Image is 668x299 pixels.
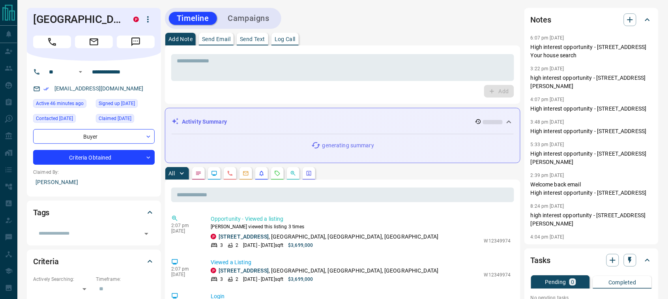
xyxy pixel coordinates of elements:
svg: Emails [243,170,249,177]
div: Tue Jun 07 2022 [96,99,155,110]
a: [STREET_ADDRESS] [219,233,269,240]
a: [EMAIL_ADDRESS][DOMAIN_NAME] [54,85,144,92]
svg: Agent Actions [306,170,312,177]
p: [PERSON_NAME] [33,176,155,189]
p: 4:04 pm [DATE] [531,234,564,240]
p: $3,699,000 [288,276,313,283]
svg: Listing Alerts [258,170,265,177]
h2: Tags [33,206,49,219]
div: Buyer [33,129,155,144]
p: 2 [236,276,238,283]
p: Send Text [240,36,265,42]
p: generating summary [322,141,374,150]
p: Activity Summary [182,118,227,126]
p: Viewed a Listing [211,258,511,267]
svg: Notes [195,170,202,177]
p: high interest opportunity - [STREET_ADDRESS][PERSON_NAME] [531,74,652,90]
h2: Notes [531,13,551,26]
svg: Calls [227,170,233,177]
p: W12349974 [484,271,511,278]
p: high interest opportunity - [STREET_ADDRESS][PERSON_NAME] [531,211,652,228]
p: 2:07 pm [171,266,199,272]
p: [DATE] [171,272,199,277]
svg: Lead Browsing Activity [211,170,217,177]
div: Tags [33,203,155,222]
p: 8:24 pm [DATE] [531,203,564,209]
p: Log Call [275,36,296,42]
div: property.ca [133,17,139,22]
p: 4:07 pm [DATE] [531,97,564,102]
p: Send Email [202,36,230,42]
p: Claimed By: [33,169,155,176]
p: Timeframe: [96,276,155,283]
svg: Email Verified [43,86,49,92]
p: , [GEOGRAPHIC_DATA], [GEOGRAPHIC_DATA], [GEOGRAPHIC_DATA] [219,233,439,241]
p: Add Note [168,36,193,42]
div: Activity Summary [172,115,514,129]
p: High interest opportunity - [STREET_ADDRESS][PERSON_NAME] [531,150,652,166]
div: Fri May 09 2025 [33,114,92,125]
button: Open [76,67,85,77]
span: Contacted [DATE] [36,115,73,122]
p: 3 [220,276,223,283]
div: Criteria [33,252,155,271]
div: property.ca [211,268,216,273]
div: Tue Jun 07 2022 [96,114,155,125]
a: [STREET_ADDRESS] [219,267,269,274]
p: [DATE] [171,228,199,234]
p: High interest opportunity - [STREET_ADDRESS] [531,127,652,135]
svg: Opportunities [290,170,296,177]
p: [DATE] - [DATE] sqft [243,242,283,249]
div: Tasks [531,251,652,270]
p: All [168,171,175,176]
p: , [GEOGRAPHIC_DATA], [GEOGRAPHIC_DATA], [GEOGRAPHIC_DATA] [219,267,439,275]
p: 3:22 pm [DATE] [531,66,564,71]
span: Active 46 minutes ago [36,100,84,107]
p: Pending [545,279,566,285]
p: 2:07 pm [171,223,199,228]
span: Email [75,36,113,48]
div: property.ca [211,234,216,239]
p: $3,699,000 [288,242,313,249]
p: High interest opportunity - [STREET_ADDRESS] Your house search [531,43,652,60]
p: Opportunity - Viewed a listing [211,215,511,223]
p: Actively Searching: [33,276,92,283]
p: Welcome back email High interest opportunity - [STREET_ADDRESS] [531,181,652,197]
h1: [GEOGRAPHIC_DATA] [33,13,122,26]
p: 5:33 pm [DATE] [531,142,564,147]
span: Signed up [DATE] [99,100,135,107]
p: 0 [571,279,574,285]
p: 2 [236,242,238,249]
span: Claimed [DATE] [99,115,131,122]
button: Campaigns [220,12,277,25]
div: Notes [531,10,652,29]
p: [DATE] - [DATE] sqft [243,276,283,283]
div: Criteria Obtained [33,150,155,165]
p: 3:48 pm [DATE] [531,119,564,125]
span: Call [33,36,71,48]
h2: Criteria [33,255,59,268]
p: W12349974 [484,237,511,244]
p: Completed [608,280,636,285]
p: [PERSON_NAME] viewed this listing 3 times [211,223,511,230]
h2: Tasks [531,254,550,267]
button: Open [141,228,152,239]
p: 2:39 pm [DATE] [531,173,564,178]
div: Mon Aug 18 2025 [33,99,92,110]
p: 3 [220,242,223,249]
svg: Requests [274,170,281,177]
button: Timeline [169,12,217,25]
span: Message [117,36,155,48]
p: 6:07 pm [DATE] [531,35,564,41]
p: High interest opportunity - [STREET_ADDRESS] [531,105,652,113]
